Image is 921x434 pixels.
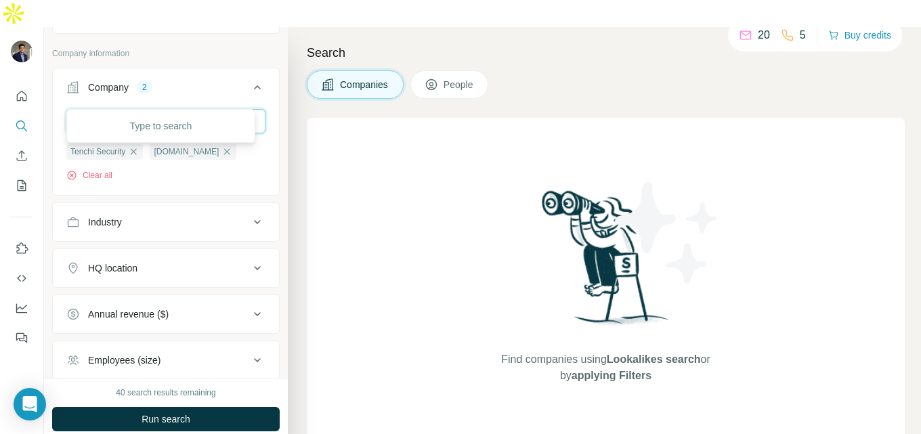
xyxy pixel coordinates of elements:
button: Clear all [66,169,112,181]
button: Company2 [53,71,279,109]
button: Dashboard [11,296,33,320]
button: Buy credits [828,26,891,45]
button: Use Surfe API [11,266,33,290]
button: Quick start [11,84,33,108]
h4: Search [307,43,905,62]
p: Company information [52,47,280,60]
img: Surfe Illustration - Woman searching with binoculars [536,187,677,338]
img: Surfe Illustration - Stars [606,172,728,294]
div: HQ location [88,261,137,275]
div: 40 search results remaining [116,387,215,399]
span: People [444,78,475,91]
div: Annual revenue ($) [88,307,169,321]
span: Companies [340,78,389,91]
button: Enrich CSV [11,144,33,168]
div: Industry [88,215,122,229]
button: Annual revenue ($) [53,298,279,330]
div: 2 [137,81,152,93]
div: Open Intercom Messenger [14,388,46,420]
span: [DOMAIN_NAME] [154,146,219,158]
p: 5 [800,27,806,43]
div: Company [88,81,129,94]
button: Run search [52,407,280,431]
p: 20 [758,27,770,43]
span: Lookalikes search [607,353,701,365]
button: Use Surfe on LinkedIn [11,236,33,261]
img: Avatar [11,41,33,62]
div: Type to search [70,112,252,139]
span: Tenchi Security [70,146,125,158]
button: Feedback [11,326,33,350]
span: Run search [142,412,190,426]
div: Employees (size) [88,353,160,367]
span: Find companies using or by [497,351,714,384]
button: Employees (size) [53,344,279,376]
button: Search [11,114,33,138]
button: My lists [11,173,33,198]
button: Industry [53,206,279,238]
span: applying Filters [572,370,651,381]
button: HQ location [53,252,279,284]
